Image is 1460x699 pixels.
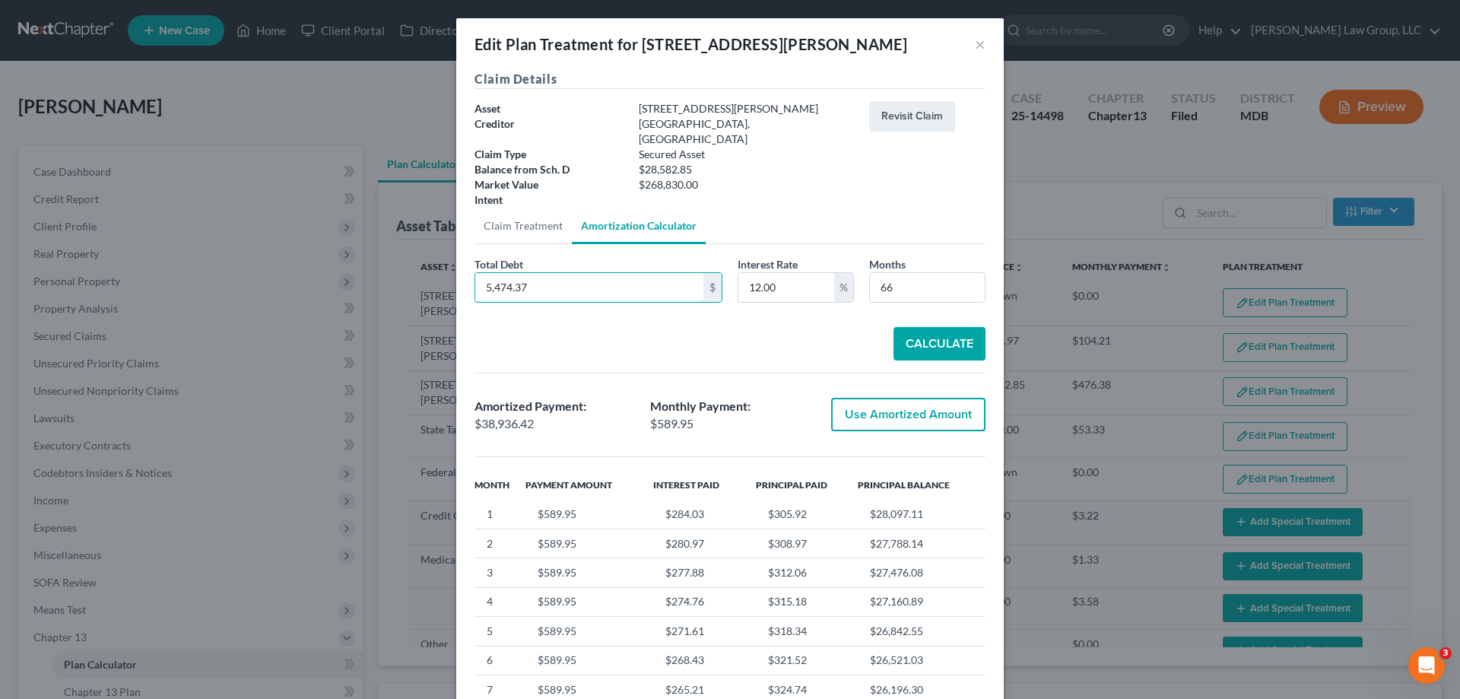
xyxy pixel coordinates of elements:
div: $28,582.85 [631,162,862,177]
th: Principal Paid [756,469,858,500]
div: [STREET_ADDRESS][PERSON_NAME] [631,101,862,116]
td: $28,097.11 [858,500,985,529]
td: $284.03 [653,500,755,529]
td: $305.92 [756,500,858,529]
td: $27,476.08 [858,558,985,587]
h5: Claim Details [474,70,985,89]
th: Interest Paid [653,469,755,500]
td: $268.43 [653,646,755,675]
th: Payment Amount [525,469,653,500]
a: Claim Treatment [474,208,572,244]
input: 5 [738,273,834,302]
td: $274.76 [653,587,755,616]
input: 10,000.00 [475,273,703,302]
td: $589.95 [525,617,653,646]
button: Use Amortized Amount [831,398,985,431]
a: Amortization Calculator [572,208,706,244]
div: Intent [467,192,631,208]
span: 3 [1439,647,1452,659]
td: $589.95 [525,500,653,529]
label: Interest Rate [738,256,798,272]
div: Balance from Sch. D [467,162,631,177]
td: $308.97 [756,529,858,558]
td: $271.61 [653,617,755,646]
div: $38,936.42 [474,415,635,433]
div: $ [703,273,722,302]
td: $27,788.14 [858,529,985,558]
td: $589.95 [525,529,653,558]
td: 4 [474,587,525,616]
td: 2 [474,529,525,558]
td: $318.34 [756,617,858,646]
td: $589.95 [525,587,653,616]
td: $26,842.55 [858,617,985,646]
div: Amortized Payment: [474,398,635,415]
div: Claim Type [467,147,631,162]
th: Principal Balance [858,469,985,500]
button: × [975,35,985,53]
div: $589.95 [650,415,811,433]
td: $315.18 [756,587,858,616]
td: 3 [474,558,525,587]
label: Months [869,256,906,272]
div: Market Value [467,177,631,192]
div: % [834,273,853,302]
input: 60 [870,273,985,302]
td: $26,521.03 [858,646,985,675]
div: $268,830.00 [631,177,862,192]
label: Total Debt [474,256,523,272]
td: $27,160.89 [858,587,985,616]
button: Calculate [893,327,985,361]
td: $277.88 [653,558,755,587]
td: $321.52 [756,646,858,675]
div: Edit Plan Treatment for [STREET_ADDRESS][PERSON_NAME] [474,33,907,55]
td: $589.95 [525,646,653,675]
td: 1 [474,500,525,529]
th: Month [474,469,525,500]
div: Asset [467,101,631,116]
iframe: Intercom live chat [1408,647,1445,684]
div: Monthly Payment: [650,398,811,415]
td: 5 [474,617,525,646]
div: Creditor [467,116,631,147]
td: $280.97 [653,529,755,558]
div: [GEOGRAPHIC_DATA], [GEOGRAPHIC_DATA] [631,116,862,147]
td: $589.95 [525,558,653,587]
td: 6 [474,646,525,675]
button: Revisit Claim [869,101,955,132]
td: $312.06 [756,558,858,587]
div: Secured Asset [631,147,862,162]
